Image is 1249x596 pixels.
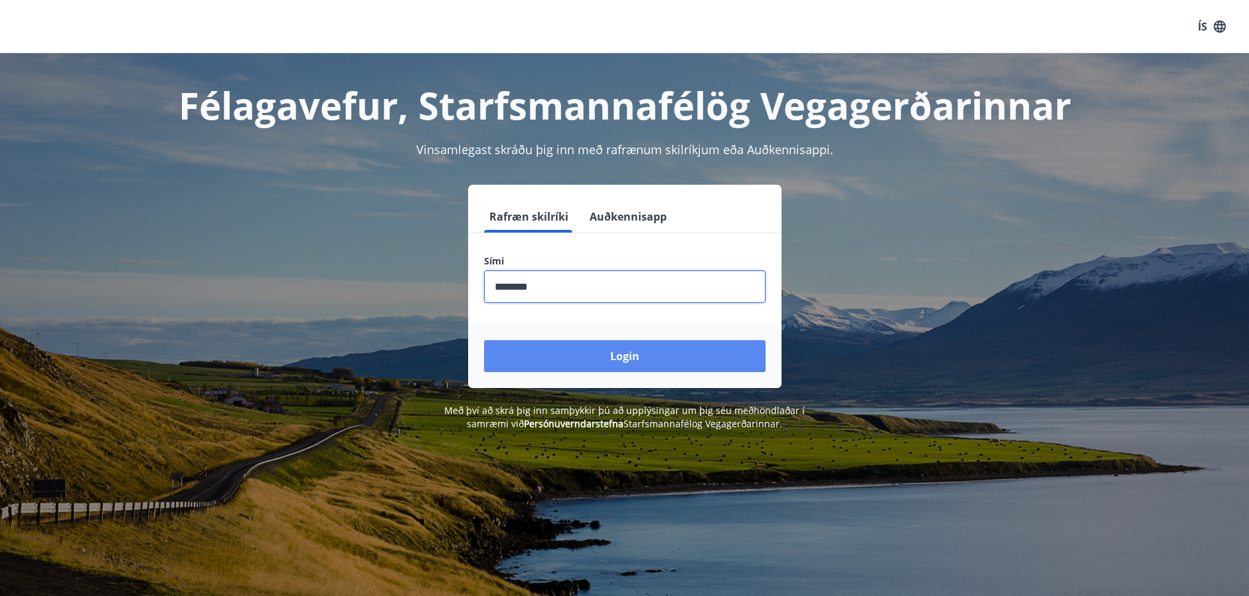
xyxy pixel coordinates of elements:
button: Login [484,340,766,372]
a: Persónuverndarstefna [524,417,624,430]
button: Rafræn skilríki [484,201,574,233]
span: Vinsamlegast skráðu þig inn með rafrænum skilríkjum eða Auðkennisappi. [416,142,833,157]
label: Sími [484,254,766,268]
button: Auðkennisapp [584,201,672,233]
span: Með því að skrá þig inn samþykkir þú að upplýsingar um þig séu meðhöndlaðar í samræmi við Starfsm... [444,404,805,430]
h1: Félagavefur, Starfsmannafélög Vegagerðarinnar [163,80,1087,130]
button: ÍS [1191,15,1233,39]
